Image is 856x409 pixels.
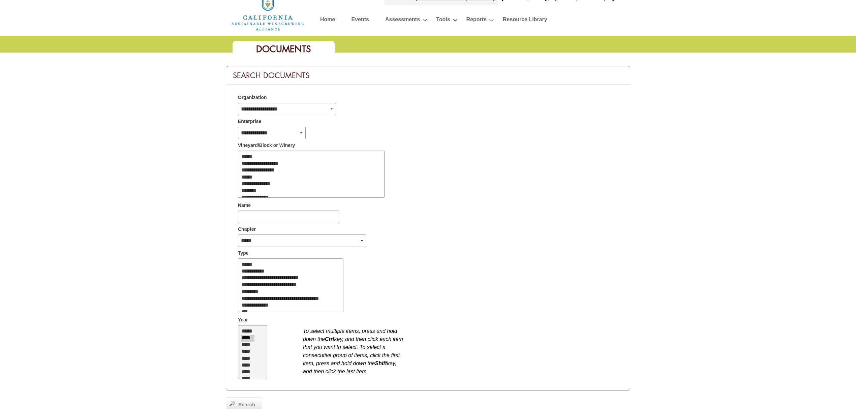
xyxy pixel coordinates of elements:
[436,15,450,27] a: Tools
[466,15,487,27] a: Reports
[238,94,267,101] span: Organization
[238,118,261,125] span: Enterprise
[375,360,387,366] b: Shift
[238,202,251,209] span: Name
[238,142,295,149] span: Vineyard/Block or Winery
[256,43,311,55] span: Documents
[226,66,630,85] div: Search Documents
[231,7,305,12] a: Home
[325,336,334,342] b: Ctrl
[238,250,249,257] span: Type
[320,15,335,27] a: Home
[238,316,248,323] span: Year
[503,15,547,27] a: Resource Library
[235,401,258,409] span: Search
[238,226,256,233] span: Chapter
[385,15,420,27] a: Assessments
[303,324,404,376] div: To select multiple items, press and hold down the key, and then click each item that you want to ...
[351,15,369,27] a: Events
[230,401,235,406] img: magnifier.png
